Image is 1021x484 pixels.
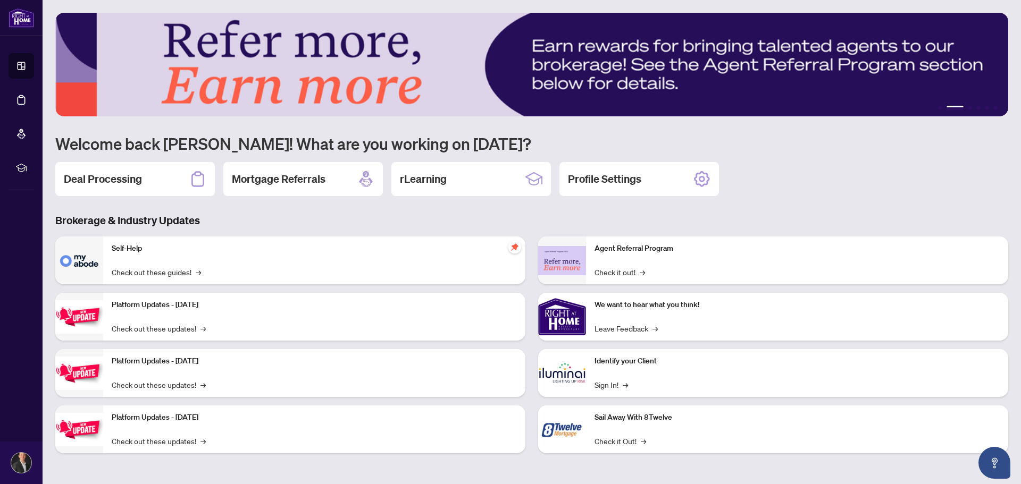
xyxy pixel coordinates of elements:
[993,106,998,110] button: 6
[196,266,201,278] span: →
[112,266,201,278] a: Check out these guides!→
[568,172,641,186] h2: Profile Settings
[538,293,586,341] img: We want to hear what you think!
[112,435,206,447] a: Check out these updates!→
[538,349,586,397] img: Identify your Client
[232,172,325,186] h2: Mortgage Referrals
[947,106,964,110] button: 2
[508,241,521,253] span: pushpin
[200,435,206,447] span: →
[112,379,206,390] a: Check out these updates!→
[64,172,142,186] h2: Deal Processing
[112,299,517,311] p: Platform Updates - [DATE]
[595,299,1000,311] p: We want to hear what you think!
[976,106,981,110] button: 4
[55,13,1008,116] img: Slide 1
[11,453,31,473] img: Profile Icon
[623,379,628,390] span: →
[55,213,1008,228] h3: Brokerage & Industry Updates
[55,356,103,390] img: Platform Updates - July 8, 2025
[595,266,645,278] a: Check it out!→
[55,236,103,284] img: Self-Help
[538,405,586,453] img: Sail Away With 8Twelve
[978,447,1010,479] button: Open asap
[595,322,658,334] a: Leave Feedback→
[938,106,942,110] button: 1
[538,246,586,275] img: Agent Referral Program
[55,300,103,334] img: Platform Updates - July 21, 2025
[55,133,1008,154] h1: Welcome back [PERSON_NAME]! What are you working on [DATE]?
[112,355,517,367] p: Platform Updates - [DATE]
[9,8,34,28] img: logo
[641,435,646,447] span: →
[200,379,206,390] span: →
[595,379,628,390] a: Sign In!→
[595,243,1000,254] p: Agent Referral Program
[200,322,206,334] span: →
[652,322,658,334] span: →
[595,412,1000,423] p: Sail Away With 8Twelve
[400,172,447,186] h2: rLearning
[595,435,646,447] a: Check it Out!→
[595,355,1000,367] p: Identify your Client
[112,412,517,423] p: Platform Updates - [DATE]
[968,106,972,110] button: 3
[112,322,206,334] a: Check out these updates!→
[985,106,989,110] button: 5
[112,243,517,254] p: Self-Help
[55,413,103,446] img: Platform Updates - June 23, 2025
[640,266,645,278] span: →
